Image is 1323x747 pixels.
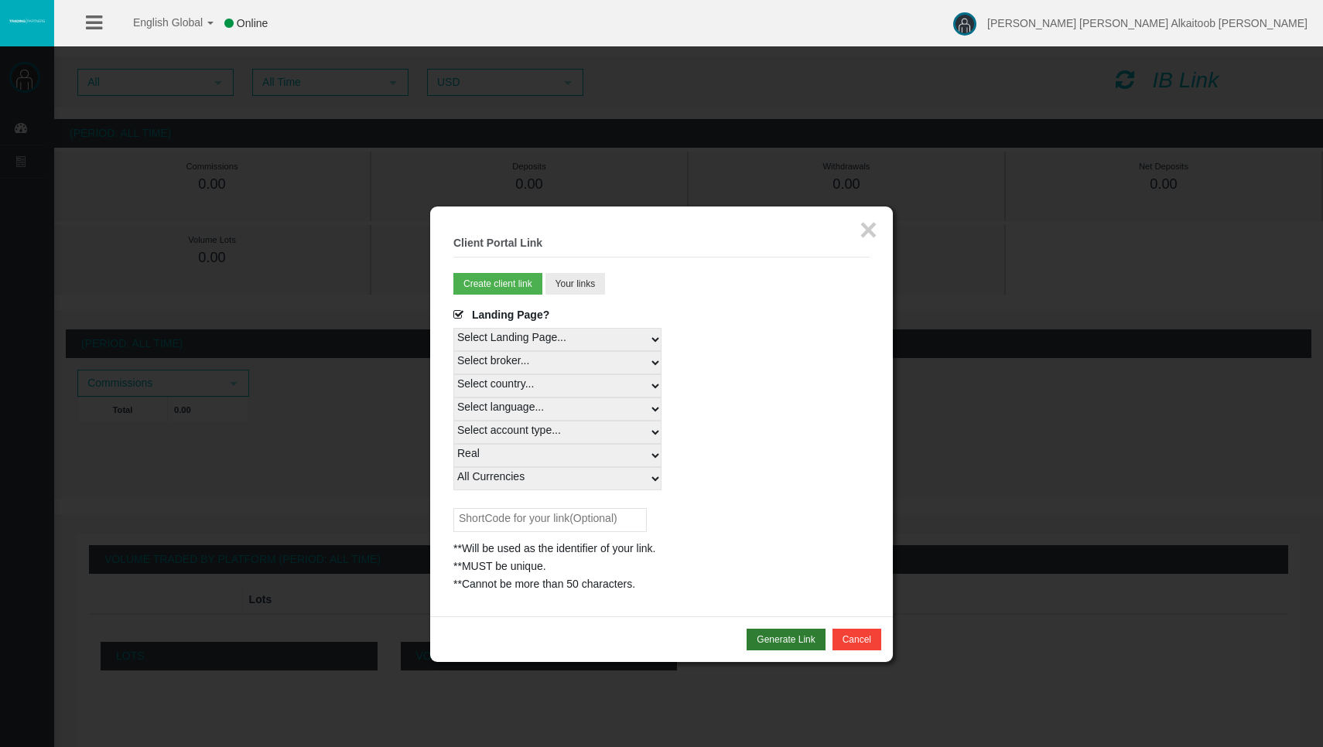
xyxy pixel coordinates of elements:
b: Client Portal Link [453,237,542,249]
img: user-image [953,12,976,36]
button: × [860,214,877,245]
img: logo.svg [8,18,46,24]
span: English Global [113,16,203,29]
button: Your links [545,273,606,295]
span: Landing Page? [472,309,549,321]
span: [PERSON_NAME] [PERSON_NAME] Alkaitoob [PERSON_NAME] [987,17,1308,29]
div: **MUST be unique. [453,558,870,575]
div: **Will be used as the identifier of your link. [453,540,870,558]
span: Online [237,17,268,29]
input: ShortCode for your link(Optional) [453,508,647,532]
div: **Cannot be more than 50 characters. [453,575,870,593]
button: Create client link [453,273,542,295]
button: Cancel [832,629,881,650]
button: Generate Link [747,629,825,650]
